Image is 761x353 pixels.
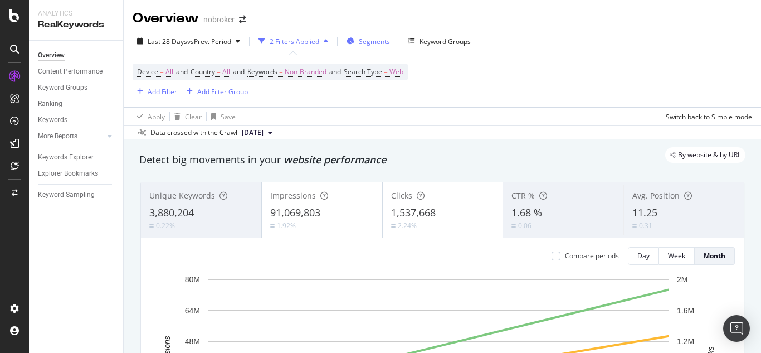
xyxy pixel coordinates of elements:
div: Add Filter [148,87,177,96]
span: = [384,67,388,76]
text: 80M [185,275,200,284]
span: and [176,67,188,76]
div: Month [704,251,725,260]
a: More Reports [38,130,104,142]
div: Data crossed with the Crawl [150,128,237,138]
span: = [217,67,221,76]
div: More Reports [38,130,77,142]
div: Save [221,112,236,122]
div: Add Filter Group [197,87,248,96]
text: 1.6M [677,306,694,315]
span: Clicks [391,190,412,201]
button: [DATE] [237,126,277,139]
a: Keywords [38,114,115,126]
button: Week [659,247,695,265]
a: Explorer Bookmarks [38,168,115,180]
span: By website & by URL [678,152,741,158]
img: Equal [632,224,637,228]
div: Apply [148,112,165,122]
a: Keyword Groups [38,82,115,94]
span: = [279,67,283,76]
span: vs Prev. Period [187,37,231,46]
span: and [329,67,341,76]
span: 11.25 [632,206,657,219]
a: Overview [38,50,115,61]
a: Content Performance [38,66,115,78]
button: Keyword Groups [404,32,475,50]
span: Non-Branded [285,64,326,80]
img: Equal [511,224,516,228]
a: Ranking [38,98,115,110]
button: Segments [342,32,394,50]
img: Equal [149,224,154,228]
button: Add Filter [133,85,177,98]
span: CTR % [511,190,535,201]
span: and [233,67,245,76]
span: Unique Keywords [149,190,215,201]
div: Overview [38,50,65,61]
a: Keywords Explorer [38,152,115,163]
span: All [165,64,173,80]
img: Equal [270,224,275,228]
span: Web [389,64,403,80]
span: = [160,67,164,76]
div: legacy label [665,147,745,163]
div: Keywords Explorer [38,152,94,163]
span: Search Type [344,67,382,76]
text: 48M [185,337,200,346]
div: 2 Filters Applied [270,37,319,46]
text: 1.2M [677,337,694,346]
span: Last 28 Days [148,37,187,46]
div: Explorer Bookmarks [38,168,98,180]
span: Segments [359,37,390,46]
div: Day [637,251,650,260]
div: Open Intercom Messenger [723,315,750,342]
span: Keywords [247,67,277,76]
div: RealKeywords [38,18,114,31]
div: Clear [185,112,202,122]
div: Keyword Sampling [38,189,95,201]
button: Last 28 DaysvsPrev. Period [133,32,245,50]
span: All [222,64,230,80]
div: Overview [133,9,199,28]
div: 1.92% [277,221,296,230]
button: 2 Filters Applied [254,32,333,50]
div: Keywords [38,114,67,126]
span: Impressions [270,190,316,201]
span: 1.68 % [511,206,542,219]
div: Ranking [38,98,62,110]
div: Keyword Groups [38,82,87,94]
button: Save [207,108,236,125]
button: Clear [170,108,202,125]
div: Week [668,251,685,260]
span: 1,537,668 [391,206,436,219]
button: Month [695,247,735,265]
span: 3,880,204 [149,206,194,219]
span: 2025 Aug. 4th [242,128,264,138]
div: 2.24% [398,221,417,230]
span: Avg. Position [632,190,680,201]
span: Device [137,67,158,76]
span: Country [191,67,215,76]
button: Apply [133,108,165,125]
a: Keyword Sampling [38,189,115,201]
div: Analytics [38,9,114,18]
div: arrow-right-arrow-left [239,16,246,23]
div: Switch back to Simple mode [666,112,752,122]
button: Add Filter Group [182,85,248,98]
button: Switch back to Simple mode [661,108,752,125]
div: 0.22% [156,221,175,230]
div: nobroker [203,14,235,25]
img: Equal [391,224,396,228]
div: 0.06 [518,221,531,230]
text: 2M [677,275,687,284]
text: 64M [185,306,200,315]
div: 0.31 [639,221,652,230]
div: Compare periods [565,251,619,260]
div: Content Performance [38,66,103,78]
button: Day [628,247,659,265]
span: 91,069,803 [270,206,320,219]
div: Keyword Groups [419,37,471,46]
